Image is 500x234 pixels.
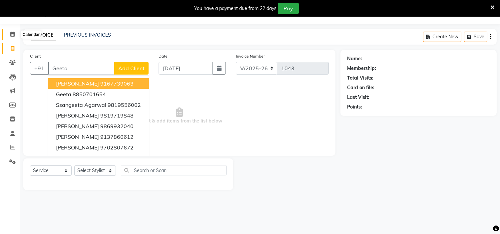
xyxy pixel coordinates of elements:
[56,133,99,140] span: [PERSON_NAME]
[30,62,49,75] button: +91
[347,84,374,91] div: Card on file:
[100,112,134,119] ngb-highlight: 9819719848
[464,32,487,42] button: Save
[48,62,115,75] input: Search by Name/Mobile/Email/Code
[77,155,111,161] ngb-highlight: 9920305335
[21,31,41,39] div: Calendar
[118,65,145,72] span: Add Client
[347,94,369,101] div: Last Visit:
[56,91,71,98] span: Geeta
[114,62,149,75] button: Add Client
[30,83,329,149] span: Select & add items from the list below
[121,165,227,175] input: Search or Scan
[194,5,276,12] div: You have a payment due from 22 days
[56,123,99,129] span: [PERSON_NAME]
[159,53,168,59] label: Date
[64,32,111,38] a: PREVIOUS INVOICES
[347,55,362,62] div: Name:
[100,133,134,140] ngb-highlight: 9137860612
[56,144,99,151] span: [PERSON_NAME]
[73,91,106,98] ngb-highlight: 8850701654
[108,102,141,108] ngb-highlight: 9819556002
[347,75,373,82] div: Total Visits:
[100,80,134,87] ngb-highlight: 9167739063
[56,102,106,108] span: ssangeeta agarwal
[56,80,99,87] span: [PERSON_NAME]
[56,155,76,161] span: GEETAL
[278,3,299,14] button: Pay
[347,104,362,111] div: Points:
[347,65,376,72] div: Membership:
[100,144,134,151] ngb-highlight: 9702807672
[30,53,41,59] label: Client
[100,123,134,129] ngb-highlight: 9869932040
[236,53,265,59] label: Invoice Number
[56,112,99,119] span: [PERSON_NAME]
[423,32,461,42] button: Create New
